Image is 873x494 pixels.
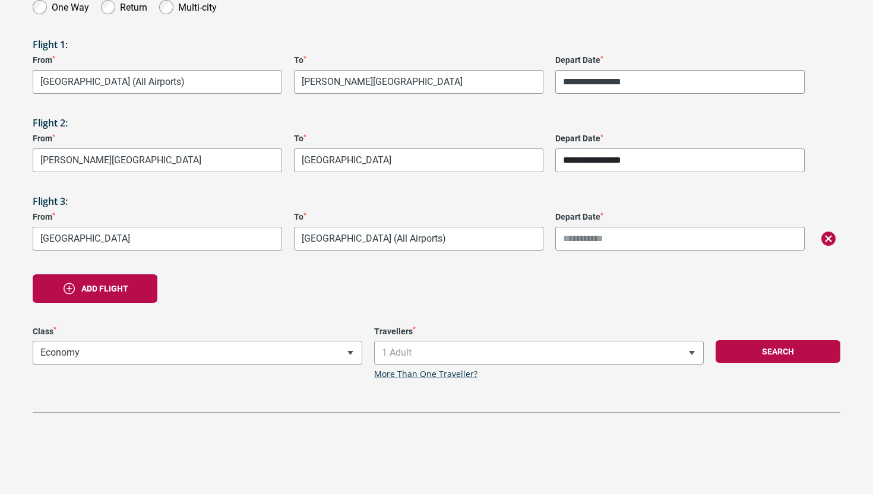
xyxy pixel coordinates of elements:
[294,227,543,251] span: Melbourne, Australia
[294,70,543,94] span: New Delhi, India
[33,341,362,364] span: Economy
[374,341,704,365] span: 1 Adult
[295,71,543,93] span: New Delhi, India
[33,134,282,144] label: From
[33,274,157,303] button: Add flight
[374,327,704,337] label: Travellers
[294,55,543,65] label: To
[375,341,703,364] span: 1 Adult
[716,340,840,363] button: Search
[374,369,477,379] a: More Than One Traveller?
[33,327,362,337] label: Class
[33,39,840,50] h3: Flight 1:
[555,55,805,65] label: Depart Date
[33,227,281,250] span: Phuket, Thailand
[33,341,362,365] span: Economy
[33,70,282,94] span: Melbourne, Australia
[295,227,543,250] span: Melbourne, Australia
[555,212,805,222] label: Depart Date
[33,71,281,93] span: Melbourne, Australia
[33,55,282,65] label: From
[33,227,282,251] span: Phuket, Thailand
[33,196,840,207] h3: Flight 3:
[33,118,840,129] h3: Flight 2:
[33,149,281,172] span: New Delhi, India
[294,148,543,172] span: Phuket, Thailand
[33,212,282,222] label: From
[294,212,543,222] label: To
[555,134,805,144] label: Depart Date
[295,149,543,172] span: Phuket, Thailand
[294,134,543,144] label: To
